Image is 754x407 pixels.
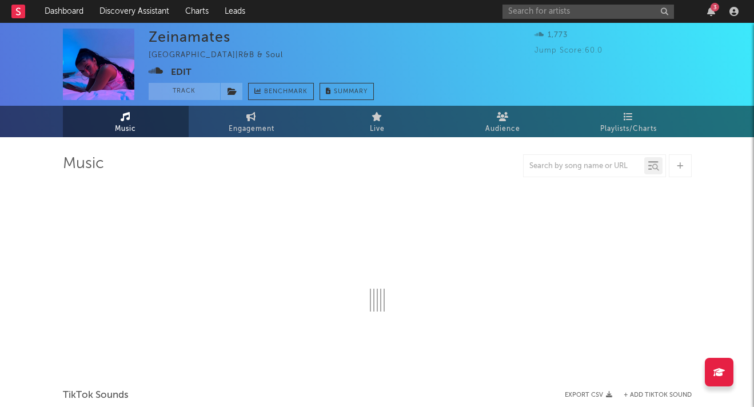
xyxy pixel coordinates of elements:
input: Search for artists [502,5,674,19]
span: Music [115,122,136,136]
span: Live [370,122,385,136]
button: Export CSV [565,392,612,398]
a: Audience [440,106,566,137]
button: 3 [707,7,715,16]
span: Summary [334,89,368,95]
span: Engagement [229,122,274,136]
a: Benchmark [248,83,314,100]
a: Playlists/Charts [566,106,692,137]
button: + Add TikTok Sound [612,392,692,398]
button: Summary [320,83,374,100]
span: Audience [485,122,520,136]
div: Zeinamates [149,29,230,45]
span: 1,773 [534,31,568,39]
button: + Add TikTok Sound [624,392,692,398]
span: Jump Score: 60.0 [534,47,603,54]
button: Edit [171,65,192,79]
a: Engagement [189,106,314,137]
button: Track [149,83,220,100]
div: 3 [711,3,719,11]
a: Music [63,106,189,137]
span: Playlists/Charts [600,122,657,136]
input: Search by song name or URL [524,162,644,171]
a: Live [314,106,440,137]
span: TikTok Sounds [63,389,129,402]
div: [GEOGRAPHIC_DATA] | R&B & Soul [149,49,296,62]
span: Benchmark [264,85,308,99]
